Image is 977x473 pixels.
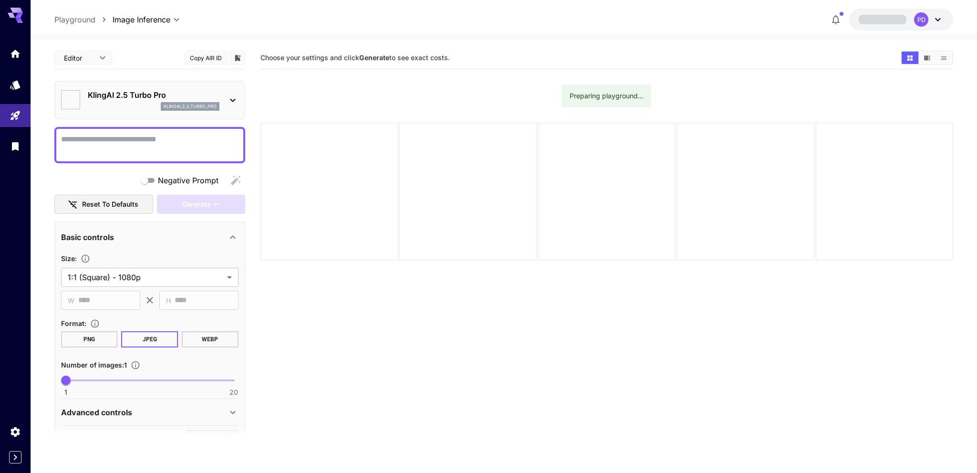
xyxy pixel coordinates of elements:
p: Advanced controls [61,407,132,418]
span: 1 [64,388,67,397]
button: PD [849,9,953,31]
div: Home [10,48,21,60]
div: Basic controls [61,226,239,249]
button: WEBP [182,331,239,347]
nav: breadcrumb [54,14,113,25]
p: KlingAI 2.5 Turbo Pro [88,89,219,101]
span: Negative Prompt [158,175,218,186]
button: Show media in list view [935,52,952,64]
p: Basic controls [61,231,114,243]
span: Format : [61,319,86,327]
button: Reset to defaults [54,195,154,214]
span: H [166,295,171,306]
div: Show media in grid viewShow media in video viewShow media in list view [901,51,953,65]
span: Choose your settings and click to see exact costs. [260,53,450,62]
span: 20 [229,388,238,397]
div: PD [914,12,928,27]
span: Size : [61,254,77,263]
button: PNG [61,331,118,347]
div: Preparing playground... [570,87,644,105]
div: Settings [10,426,21,438]
button: JPEG [121,331,178,347]
div: Models [10,79,21,91]
button: Choose the file format for the output image. [86,319,104,328]
span: Image Inference [113,14,170,25]
span: Editor [64,53,94,63]
div: Playground [10,110,21,122]
div: Advanced controls [61,401,239,424]
button: Add to library [233,52,242,63]
button: Copy AIR ID [185,51,228,65]
div: Library [10,140,21,152]
span: Number of images : 1 [61,361,127,369]
span: W [68,295,74,306]
a: Playground [54,14,95,25]
button: Show media in grid view [902,52,918,64]
button: Show media in video view [919,52,935,64]
p: klingai_2_5_turbo_pro [164,103,217,110]
div: KlingAI 2.5 Turbo Proklingai_2_5_turbo_pro [61,85,239,115]
button: Specify how many images to generate in a single request. Each image generation will be charged se... [127,360,144,370]
span: 1:1 (Square) - 1080p [68,272,223,283]
b: Generate [359,53,389,62]
button: Expand sidebar [9,451,21,463]
button: Adjust the dimensions of the generated image by specifying its width and height in pixels, or sel... [77,254,94,263]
